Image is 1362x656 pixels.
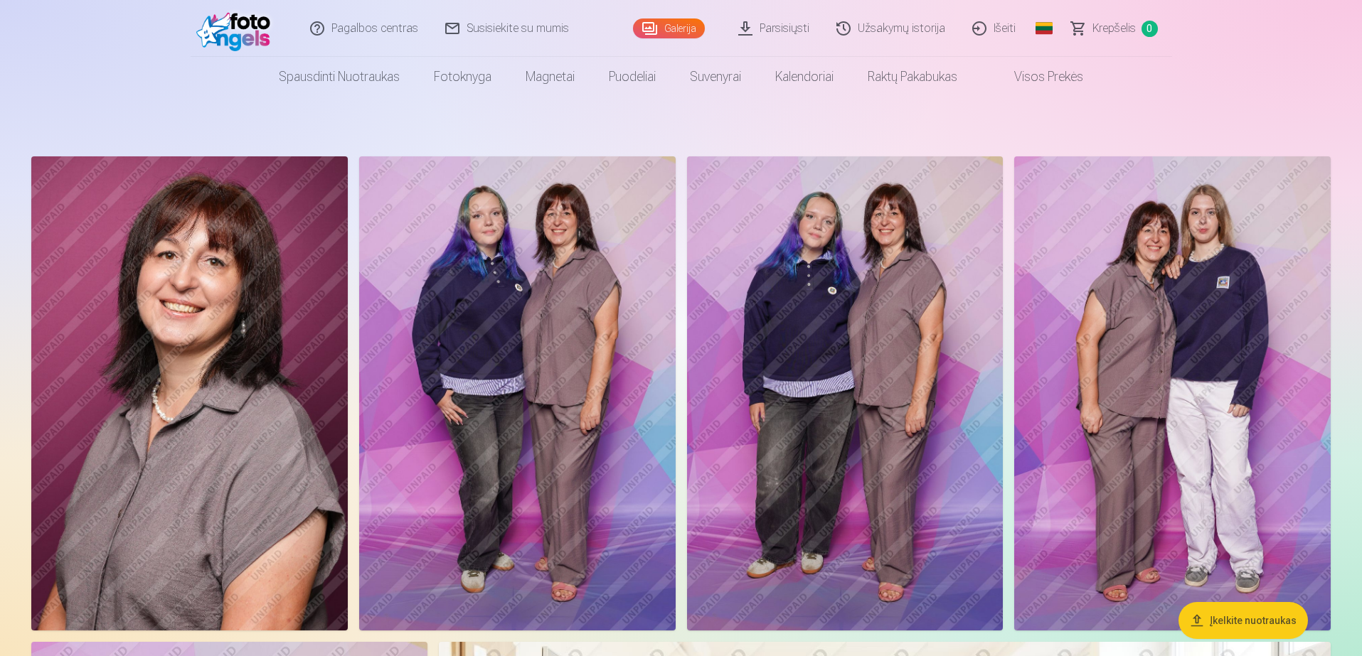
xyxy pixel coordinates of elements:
[1092,20,1136,37] span: Krepšelis
[673,57,758,97] a: Suvenyrai
[417,57,509,97] a: Fotoknyga
[633,18,705,38] a: Galerija
[758,57,851,97] a: Kalendoriai
[1142,21,1158,37] span: 0
[974,57,1100,97] a: Visos prekės
[509,57,592,97] a: Magnetai
[1179,602,1308,639] button: Įkelkite nuotraukas
[196,6,278,51] img: /fa2
[851,57,974,97] a: Raktų pakabukas
[262,57,417,97] a: Spausdinti nuotraukas
[592,57,673,97] a: Puodeliai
